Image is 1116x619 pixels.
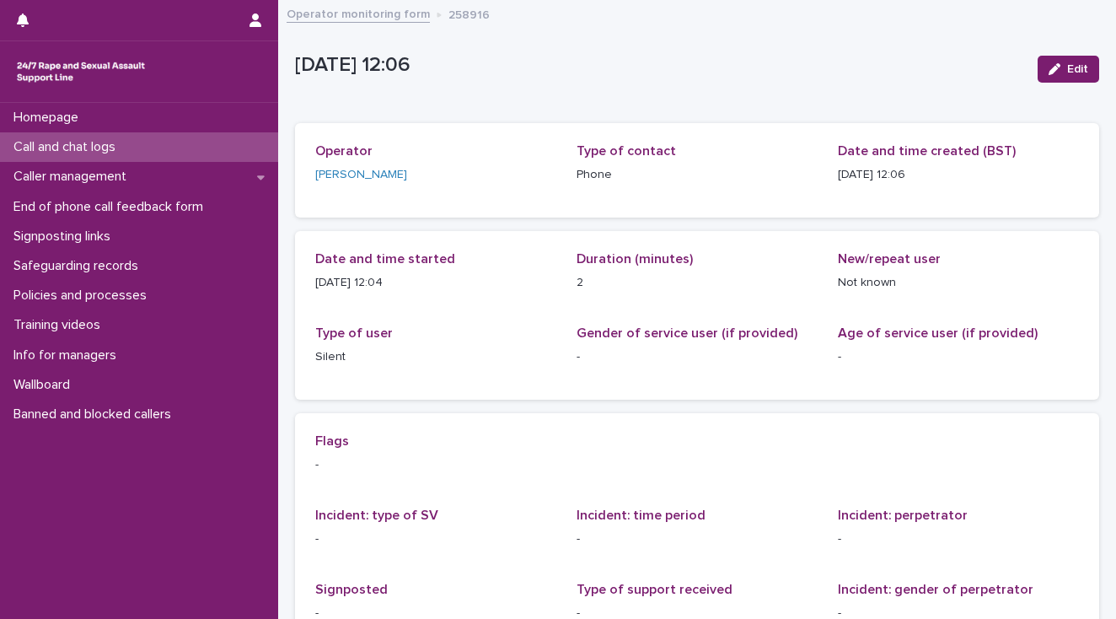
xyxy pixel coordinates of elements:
p: Silent [315,348,556,366]
span: Operator [315,144,373,158]
p: - [838,348,1079,366]
img: rhQMoQhaT3yELyF149Cw [13,55,148,89]
p: Banned and blocked callers [7,406,185,423]
p: Signposting links [7,229,124,245]
span: Type of support received [577,583,732,596]
span: Date and time started [315,252,455,266]
a: Operator monitoring form [287,3,430,23]
p: - [577,348,818,366]
p: - [577,530,818,548]
p: 2 [577,274,818,292]
p: - [838,530,1079,548]
span: Age of service user (if provided) [838,326,1038,340]
span: Edit [1067,63,1088,75]
p: Info for managers [7,347,130,363]
span: Incident: perpetrator [838,509,968,522]
span: Signposted [315,583,388,596]
p: [DATE] 12:06 [838,166,1079,184]
span: Incident: type of SV [315,509,438,522]
a: [PERSON_NAME] [315,166,407,184]
p: End of phone call feedback form [7,199,217,215]
span: Type of user [315,326,393,340]
span: Gender of service user (if provided) [577,326,797,340]
span: New/repeat user [838,252,941,266]
p: - [315,530,556,548]
p: Caller management [7,169,140,185]
p: [DATE] 12:04 [315,274,556,292]
span: Incident: gender of perpetrator [838,583,1033,596]
span: Duration (minutes) [577,252,693,266]
span: Date and time created (BST) [838,144,1016,158]
p: Policies and processes [7,288,160,304]
p: Not known [838,274,1079,292]
p: 258916 [448,4,490,23]
p: Wallboard [7,377,83,393]
p: Call and chat logs [7,139,129,155]
p: [DATE] 12:06 [295,53,1024,78]
span: Incident: time period [577,509,706,522]
button: Edit [1038,56,1099,83]
p: Safeguarding records [7,258,152,274]
p: Phone [577,166,818,184]
p: Training videos [7,317,114,333]
p: - [315,456,1079,474]
span: Type of contact [577,144,676,158]
p: Homepage [7,110,92,126]
span: Flags [315,434,349,448]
